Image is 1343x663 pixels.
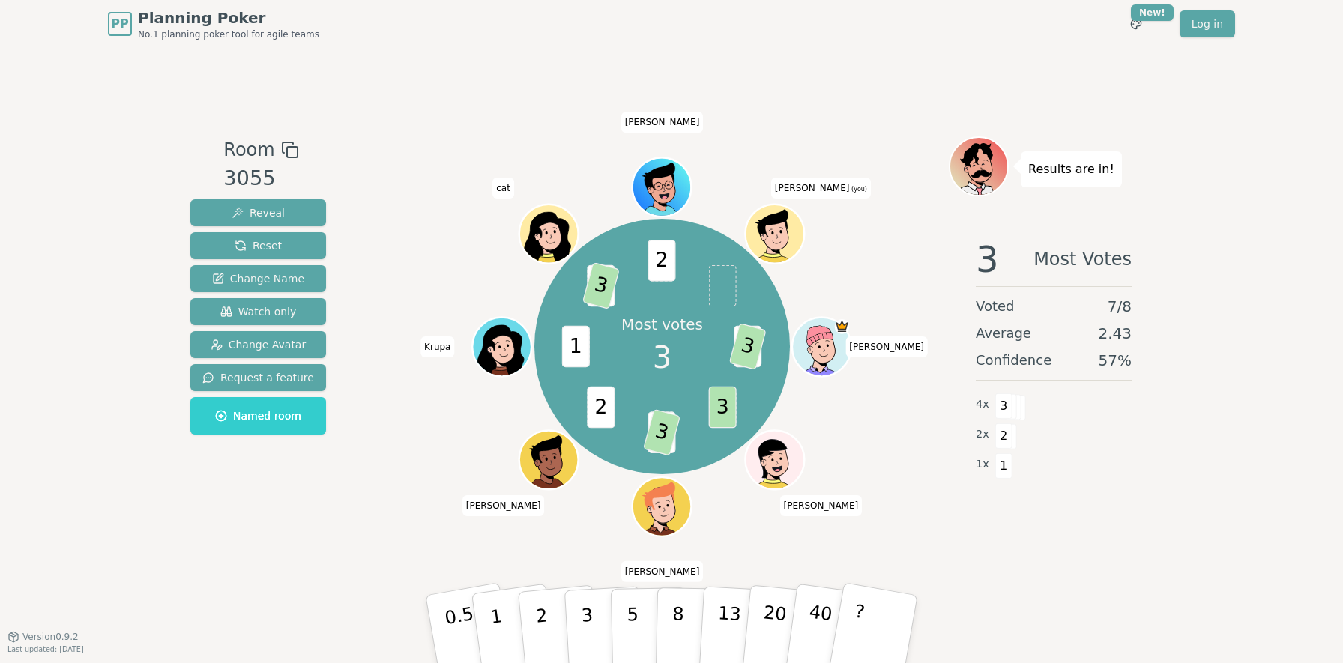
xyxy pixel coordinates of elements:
[771,178,871,199] span: Click to change your name
[462,495,545,516] span: Click to change your name
[235,238,282,253] span: Reset
[1099,350,1132,371] span: 57 %
[562,326,590,367] span: 1
[976,396,989,413] span: 4 x
[190,331,326,358] button: Change Avatar
[1028,159,1114,180] p: Results are in!
[976,426,989,443] span: 2 x
[202,370,314,385] span: Request a feature
[976,350,1051,371] span: Confidence
[138,28,319,40] span: No.1 planning poker tool for agile teams
[223,136,274,163] span: Room
[190,298,326,325] button: Watch only
[995,393,1012,419] span: 3
[108,7,319,40] a: PPPlanning PokerNo.1 planning poker tool for agile teams
[22,631,79,643] span: Version 0.9.2
[709,387,737,428] span: 3
[582,262,620,309] span: 3
[7,631,79,643] button: Version0.9.2
[845,336,928,357] span: Click to change your name
[190,364,326,391] button: Request a feature
[995,423,1012,449] span: 2
[976,296,1015,317] span: Voted
[780,495,863,516] span: Click to change your name
[849,186,867,193] span: (you)
[835,319,850,334] span: Corey is the host
[190,265,326,292] button: Change Name
[211,337,307,352] span: Change Avatar
[621,314,703,335] p: Most votes
[1098,323,1132,344] span: 2.43
[1108,296,1132,317] span: 7 / 8
[621,112,704,133] span: Click to change your name
[190,232,326,259] button: Reset
[1131,4,1174,21] div: New!
[653,335,671,380] span: 3
[976,241,999,277] span: 3
[215,408,301,423] span: Named room
[190,199,326,226] button: Reveal
[111,15,128,33] span: PP
[223,163,298,194] div: 3055
[1123,10,1150,37] button: New!
[648,240,676,281] span: 2
[190,397,326,435] button: Named room
[7,645,84,653] span: Last updated: [DATE]
[976,456,989,473] span: 1 x
[729,323,767,370] span: 3
[995,453,1012,479] span: 1
[643,409,680,456] span: 3
[420,336,454,357] span: Click to change your name
[1033,241,1132,277] span: Most Votes
[621,560,704,581] span: Click to change your name
[232,205,285,220] span: Reveal
[747,206,803,261] button: Click to change your avatar
[220,304,297,319] span: Watch only
[492,178,514,199] span: Click to change your name
[212,271,304,286] span: Change Name
[588,387,615,428] span: 2
[138,7,319,28] span: Planning Poker
[1180,10,1235,37] a: Log in
[976,323,1031,344] span: Average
